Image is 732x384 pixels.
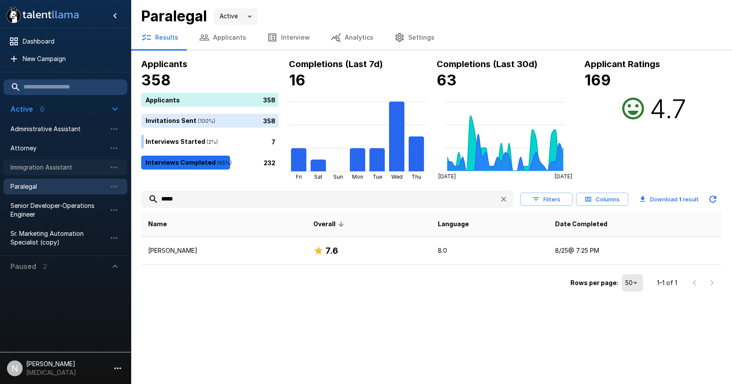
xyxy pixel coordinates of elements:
[271,137,275,146] p: 7
[214,8,258,25] div: Active
[313,219,347,229] span: Overall
[263,95,275,104] p: 358
[437,59,538,69] b: Completions (Last 30d)
[636,190,702,208] button: Download 1 result
[296,173,302,180] tspan: Fri
[438,246,542,255] p: 8.0
[704,190,722,208] button: Updated Today - 5:39 PM
[555,219,607,229] span: Date Completed
[325,244,338,258] h6: 7.6
[373,173,382,180] tspan: Tue
[650,93,686,124] h2: 4.7
[570,279,618,287] p: Rows per page:
[189,25,257,50] button: Applicants
[289,59,383,69] b: Completions (Last 7d)
[411,173,421,180] tspan: Thu
[584,59,660,69] b: Applicant Ratings
[352,173,363,180] tspan: Mon
[657,279,677,287] p: 1–1 of 1
[438,173,456,180] tspan: [DATE]
[141,71,171,89] b: 358
[576,193,628,206] button: Columns
[289,71,305,89] b: 16
[257,25,320,50] button: Interview
[131,25,189,50] button: Results
[148,219,167,229] span: Name
[391,173,403,180] tspan: Wed
[384,25,445,50] button: Settings
[264,158,275,167] p: 232
[141,59,187,69] b: Applicants
[555,173,572,180] tspan: [DATE]
[520,193,573,206] button: Filters
[437,71,457,89] b: 63
[263,116,275,125] p: 358
[622,274,643,292] div: 50
[333,173,343,180] tspan: Sun
[438,219,469,229] span: Language
[148,246,299,255] p: [PERSON_NAME]
[320,25,384,50] button: Analytics
[584,71,611,89] b: 169
[548,237,722,265] td: 8/25 @ 7:25 PM
[141,7,207,25] b: Paralegal
[679,196,681,203] b: 1
[314,173,322,180] tspan: Sat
